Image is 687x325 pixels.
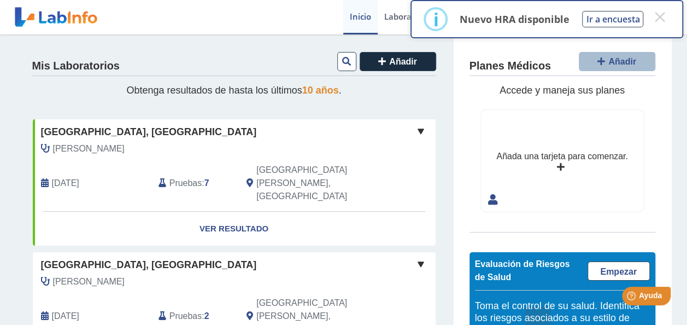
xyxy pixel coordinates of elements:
[204,178,209,188] b: 7
[360,52,436,71] button: Añadir
[150,164,238,203] div: :
[53,142,125,155] span: Corzo Melendez, Jorge
[389,57,417,66] span: Añadir
[53,275,125,288] span: Corzo Melendez, Jorge
[608,57,636,66] span: Añadir
[41,258,257,272] span: [GEOGRAPHIC_DATA], [GEOGRAPHIC_DATA]
[169,177,202,190] span: Pruebas
[52,310,79,323] span: 2025-05-02
[169,310,202,323] span: Pruebas
[496,150,627,163] div: Añada una tarjeta para comenzar.
[32,60,120,73] h4: Mis Laboratorios
[459,13,569,26] p: Nuevo HRA disponible
[126,85,341,96] span: Obtenga resultados de hasta los últimos .
[590,282,675,313] iframe: Help widget launcher
[600,267,637,276] span: Empezar
[52,177,79,190] span: 2025-08-11
[33,212,436,246] a: Ver Resultado
[41,125,257,140] span: [GEOGRAPHIC_DATA], [GEOGRAPHIC_DATA]
[579,52,655,71] button: Añadir
[256,164,377,203] span: San Juan, PR
[433,9,438,29] div: i
[302,85,339,96] span: 10 años
[650,7,670,27] button: Close this dialog
[588,262,650,281] a: Empezar
[204,311,209,321] b: 2
[500,85,625,96] span: Accede y maneja sus planes
[469,60,551,73] h4: Planes Médicos
[582,11,643,27] button: Ir a encuesta
[475,259,570,282] span: Evaluación de Riesgos de Salud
